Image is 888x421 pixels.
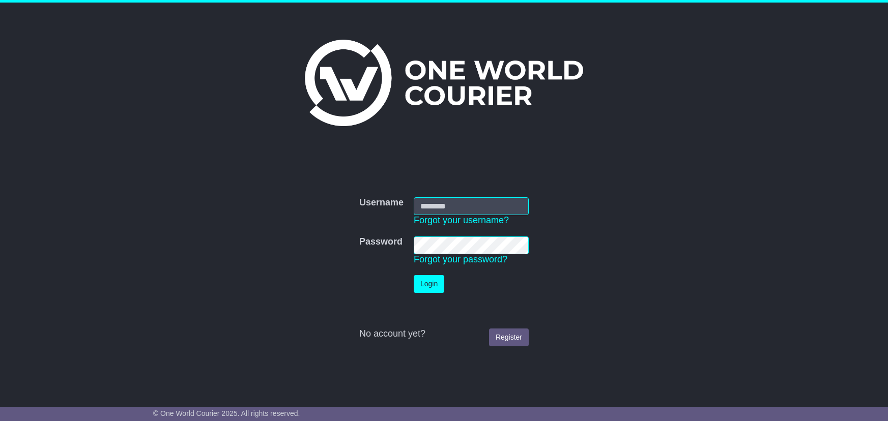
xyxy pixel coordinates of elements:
[359,236,403,248] label: Password
[359,328,529,340] div: No account yet?
[153,409,300,417] span: © One World Courier 2025. All rights reserved.
[489,328,529,346] a: Register
[359,197,404,208] label: Username
[414,275,444,293] button: Login
[305,40,583,126] img: One World
[414,254,507,264] a: Forgot your password?
[414,215,509,225] a: Forgot your username?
